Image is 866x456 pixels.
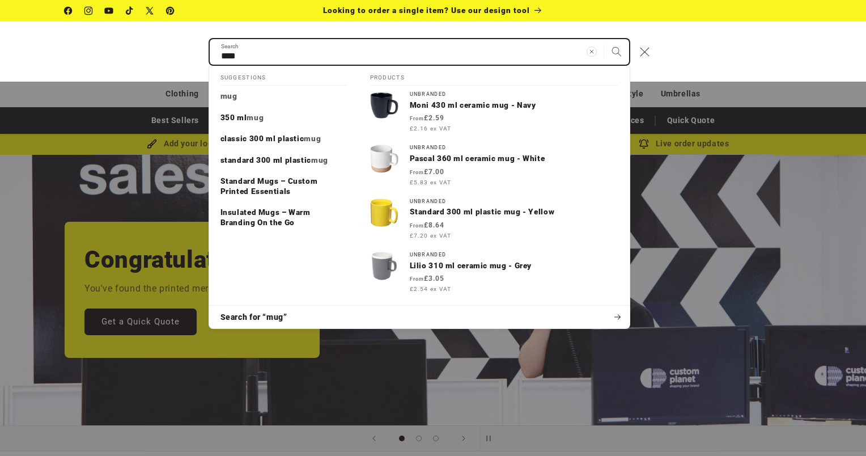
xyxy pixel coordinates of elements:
[410,114,444,122] strong: £2.59
[410,261,618,271] p: Lilio 310 ml ceramic mug - Grey
[410,91,618,98] div: Unbranded
[220,91,237,100] mark: mug
[220,66,347,86] h2: Suggestions
[579,39,604,64] button: Clear search term
[410,275,444,282] strong: £3.05
[220,312,287,323] span: Search for “mug”
[632,39,657,64] button: Close
[410,207,618,217] p: Standard 300 ml plastic mug - Yellow
[209,202,359,233] a: Insulated Mugs – Warm Branding On the Go
[247,113,264,122] mark: mug
[220,155,312,164] span: standard 300 ml plastic
[370,252,398,280] img: Lilio 310 ml ceramic mug
[410,285,451,293] span: £2.54 ex VAT
[323,6,530,15] span: Looking to order a single item? Use our design tool
[370,66,618,86] h2: Products
[209,128,359,150] a: classic 300 ml plastic mug
[359,246,630,299] a: UnbrandedLilio 310 ml ceramic mug - Grey From£3.05 £2.54 ex VAT
[209,107,359,129] a: 350 ml mug
[677,333,866,456] iframe: Chat Widget
[410,168,444,176] strong: £7.00
[220,134,304,143] span: classic 300 ml plastic
[410,116,424,121] span: From
[410,276,424,282] span: From
[410,223,424,229] span: From
[604,39,629,64] button: Search
[410,170,424,175] span: From
[410,145,618,151] div: Unbranded
[410,154,618,164] p: Pascal 360 ml ceramic mug - White
[410,199,618,205] div: Unbranded
[359,193,630,246] a: UnbrandedStandard 300 ml plastic mug - Yellow From£8.64 £7.20 ex VAT
[220,155,328,166] p: standard 300 ml plastic mug
[410,252,618,258] div: Unbranded
[311,155,328,164] mark: mug
[220,91,237,102] p: mug
[410,178,451,187] span: £5.83 ex VAT
[359,139,630,192] a: UnbrandedPascal 360 ml ceramic mug - White From£7.00 £5.83 ex VAT
[304,134,321,143] mark: mug
[370,91,398,120] img: Moni 430 ml ceramic mug
[410,231,451,240] span: £7.20 ex VAT
[209,171,359,202] a: Standard Mugs – Custom Printed Essentials
[410,221,444,229] strong: £8.64
[410,124,451,133] span: £2.16 ex VAT
[370,145,398,173] img: Pascal 360 ml ceramic mug
[220,208,347,227] p: Insulated Mugs – Warm Branding On the Go
[209,86,359,107] a: mug
[220,134,321,144] p: classic 300 ml plastic mug
[370,199,398,227] img: Standard 300 ml plastic mug
[220,113,247,122] span: 350 ml
[220,176,347,196] p: Standard Mugs – Custom Printed Essentials
[410,100,618,111] p: Moni 430 ml ceramic mug - Navy
[359,86,630,139] a: UnbrandedMoni 430 ml ceramic mug - Navy From£2.59 £2.16 ex VAT
[220,113,264,123] p: 350 ml mug
[209,150,359,171] a: standard 300 ml plastic mug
